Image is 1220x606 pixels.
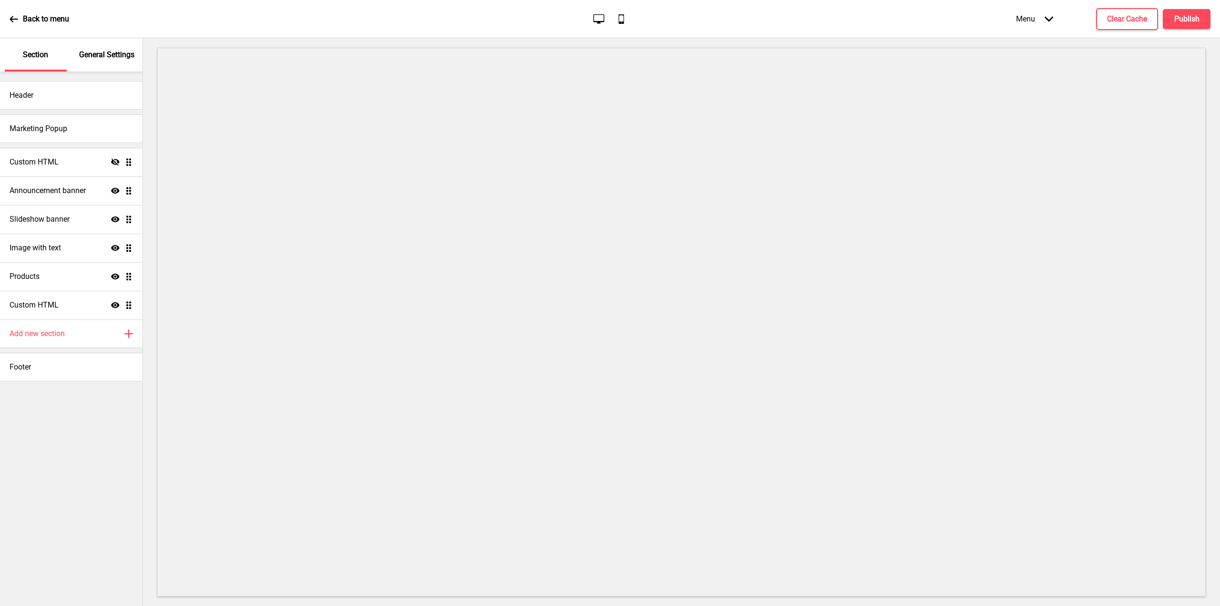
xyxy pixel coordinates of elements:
[10,214,70,225] h4: Slideshow banner
[10,123,67,134] h4: Marketing Popup
[10,362,31,372] h4: Footer
[1163,9,1210,29] button: Publish
[1006,5,1063,33] div: Menu
[10,300,59,310] h4: Custom HTML
[10,271,40,282] h4: Products
[23,50,48,60] p: Section
[10,329,65,339] h4: Add new section
[10,157,59,167] h4: Custom HTML
[79,50,134,60] p: General Settings
[10,6,69,32] a: Back to menu
[1107,14,1147,24] h4: Clear Cache
[1174,14,1200,24] h4: Publish
[1096,8,1158,30] button: Clear Cache
[10,243,61,253] h4: Image with text
[10,90,33,101] h4: Header
[23,14,69,24] p: Back to menu
[10,185,86,196] h4: Announcement banner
